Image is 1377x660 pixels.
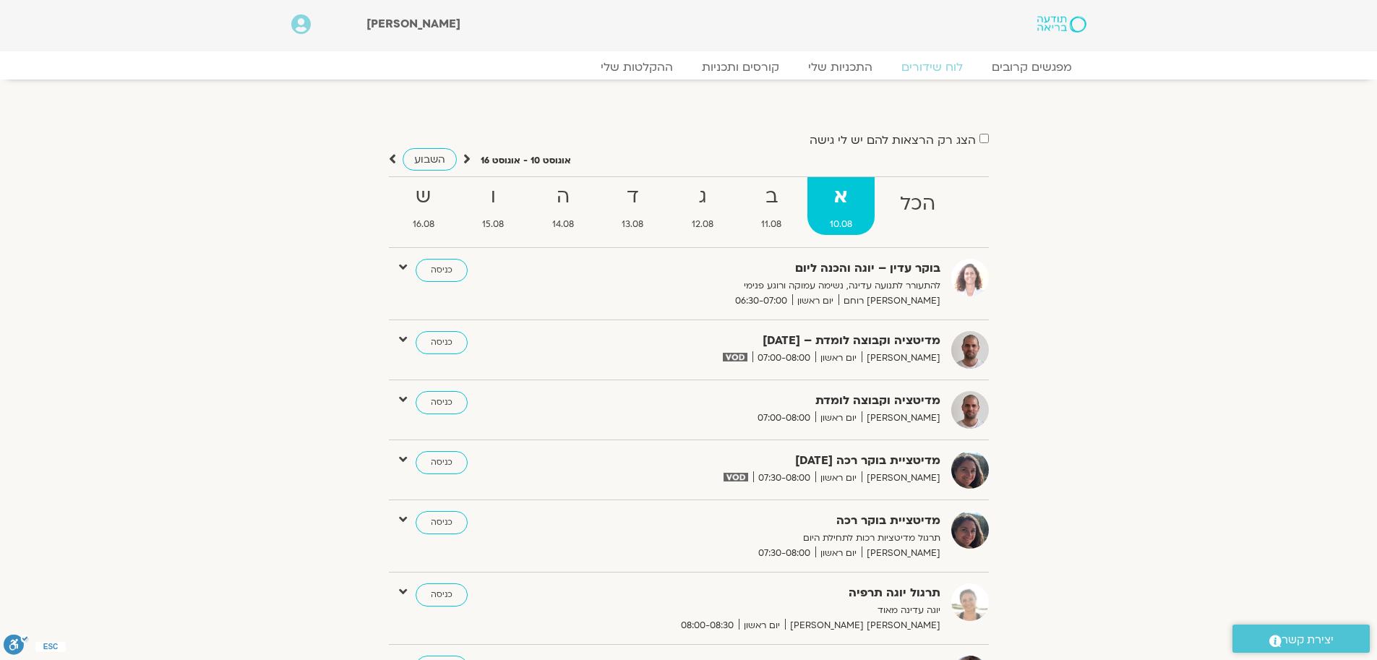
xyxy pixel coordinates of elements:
strong: א [807,181,875,213]
span: [PERSON_NAME] [PERSON_NAME] [785,618,940,633]
span: 11.08 [739,217,805,232]
strong: מדיטציית בוקר רכה [586,511,940,531]
span: 10.08 [807,217,875,232]
a: יצירת קשר [1232,625,1370,653]
a: קורסים ותכניות [687,60,794,74]
a: ג12.08 [669,177,737,235]
span: 07:30-08:00 [753,471,815,486]
span: [PERSON_NAME] [862,411,940,426]
strong: תרגול יוגה תרפיה [586,583,940,603]
strong: ה [530,181,597,213]
strong: מדיטציה וקבוצה לומדת [586,391,940,411]
strong: הכל [878,188,958,220]
span: 07:00-08:00 [752,411,815,426]
span: יום ראשון [815,471,862,486]
span: 06:30-07:00 [730,293,792,309]
label: הצג רק הרצאות להם יש לי גישה [810,134,976,147]
span: 15.08 [460,217,527,232]
p: אוגוסט 10 - אוגוסט 16 [481,153,571,168]
a: לוח שידורים [887,60,977,74]
a: ו15.08 [460,177,527,235]
span: 07:00-08:00 [752,351,815,366]
span: [PERSON_NAME] רוחם [838,293,940,309]
strong: בוקר עדין – יוגה והכנה ליום [586,259,940,278]
a: ב11.08 [739,177,805,235]
a: השבוע [403,148,457,171]
strong: ג [669,181,737,213]
a: א10.08 [807,177,875,235]
span: השבוע [414,153,445,166]
span: יום ראשון [815,411,862,426]
strong: ו [460,181,527,213]
img: vodicon [724,473,747,481]
nav: Menu [291,60,1086,74]
a: כניסה [416,331,468,354]
span: 13.08 [599,217,666,232]
span: יום ראשון [739,618,785,633]
p: תרגול מדיטציות רכות לתחילת היום [586,531,940,546]
span: יצירת קשר [1282,630,1334,650]
a: ד13.08 [599,177,666,235]
img: vodicon [723,353,747,361]
strong: ד [599,181,666,213]
a: כניסה [416,391,468,414]
span: יום ראשון [815,546,862,561]
strong: מדיטציה וקבוצה לומדת – [DATE] [586,331,940,351]
p: להתעורר לתנועה עדינה, נשימה עמוקה ורוגע פנימי [586,278,940,293]
a: ש16.08 [390,177,458,235]
span: יום ראשון [792,293,838,309]
a: כניסה [416,259,468,282]
a: כניסה [416,583,468,607]
a: התכניות שלי [794,60,887,74]
a: ה14.08 [530,177,597,235]
span: [PERSON_NAME] [862,351,940,366]
span: [PERSON_NAME] [862,471,940,486]
span: [PERSON_NAME] [862,546,940,561]
a: הכל [878,177,958,235]
span: 14.08 [530,217,597,232]
span: 08:00-08:30 [676,618,739,633]
span: [PERSON_NAME] [366,16,460,32]
p: יוגה עדינה מאוד [586,603,940,618]
strong: ש [390,181,458,213]
strong: מדיטציית בוקר רכה [DATE] [586,451,940,471]
strong: ב [739,181,805,213]
span: יום ראשון [815,351,862,366]
a: ההקלטות שלי [586,60,687,74]
span: 16.08 [390,217,458,232]
a: כניסה [416,451,468,474]
span: 07:30-08:00 [753,546,815,561]
a: כניסה [416,511,468,534]
a: מפגשים קרובים [977,60,1086,74]
span: 12.08 [669,217,737,232]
